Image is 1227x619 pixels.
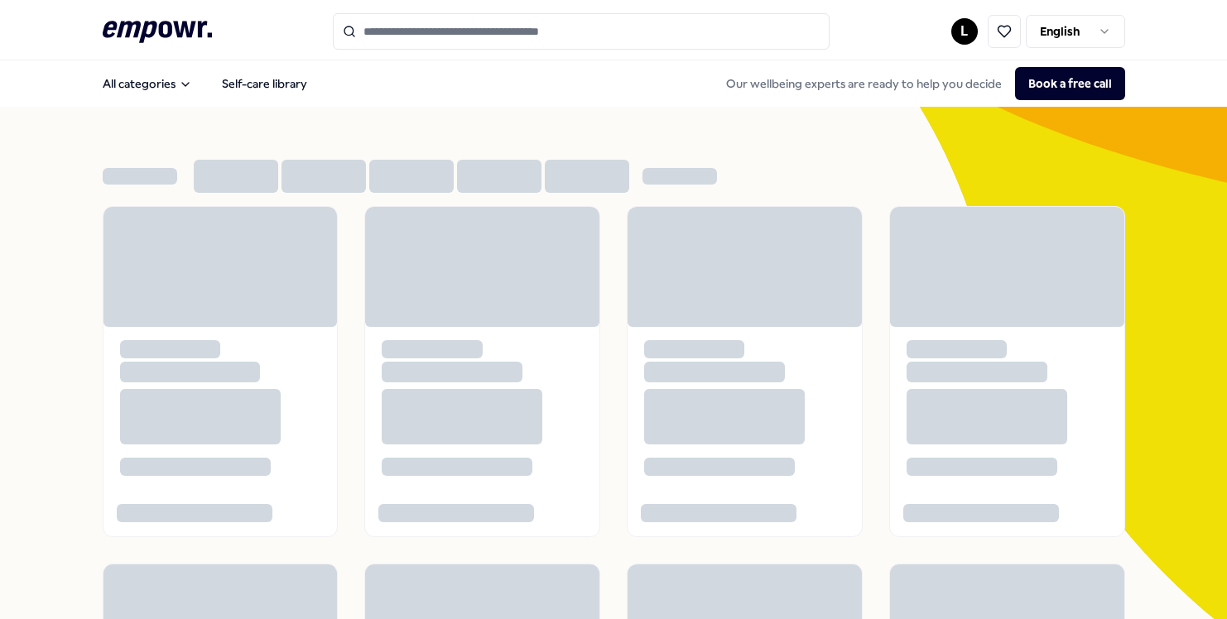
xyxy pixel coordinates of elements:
[89,67,320,100] nav: Main
[89,67,205,100] button: All categories
[951,18,978,45] button: L
[1015,67,1125,100] button: Book a free call
[209,67,320,100] a: Self-care library
[333,13,830,50] input: Search for products, categories or subcategories
[713,67,1125,100] div: Our wellbeing experts are ready to help you decide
